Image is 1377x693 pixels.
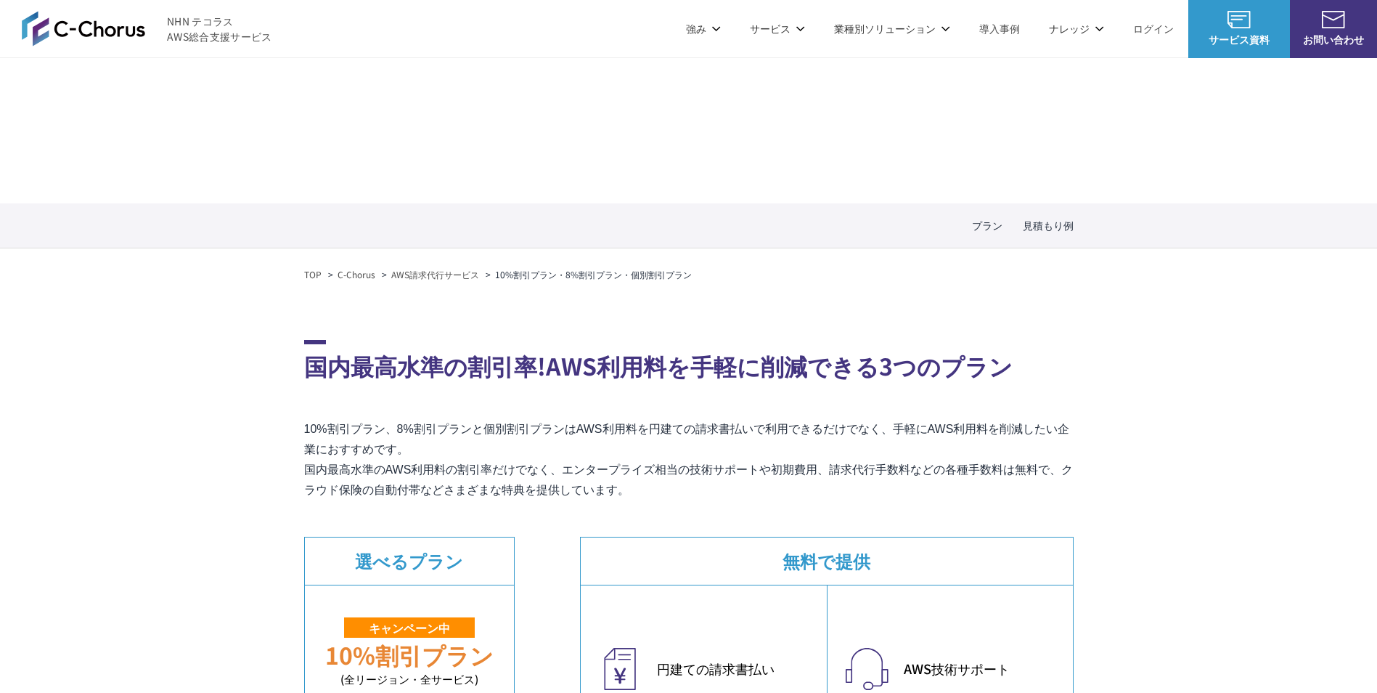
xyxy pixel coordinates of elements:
[22,11,145,46] img: AWS総合支援サービス C-Chorus
[1133,21,1174,36] a: ログイン
[344,617,475,638] span: キャンペーン中
[390,93,988,131] span: AWS請求代行サービス
[979,21,1020,36] a: 導入事例
[1049,21,1104,36] p: ナレッジ
[495,268,692,280] em: 10%割引プラン・8%割引プラン・個別割引プラン
[750,21,805,36] p: サービス
[325,638,494,671] em: 10%割引プラン
[1188,32,1290,47] span: サービス資料
[304,268,322,281] a: TOP
[338,268,375,281] a: C-Chorus
[391,268,479,281] a: AWS請求代行サービス
[904,659,1058,678] em: AWS技術サポート
[167,14,272,44] span: NHN テコラス AWS総合支援サービス
[304,419,1074,500] p: 10%割引プラン、8%割引プランと個別割引プランはAWS利用料を円建ての請求書払いで利用できるだけでなく、手軽にAWS利用料を削減したい企業におすすめです。 国内最高水準のAWS利用料の割引率だ...
[972,218,1002,233] a: プラン
[581,538,1073,585] dt: 無料で提供
[305,671,514,688] small: (全リージョン・全サービス)
[1023,218,1074,233] a: 見積もり例
[305,538,514,585] dt: 選べるプラン
[304,340,1074,383] h2: 国内最高水準の割引率!AWS利用料を手軽に削減できる3つのプラン
[390,131,988,169] span: 10%割引プラン・8%割引プラン ・個別割引プラン
[657,659,812,678] em: 円建ての請求書払い
[22,11,272,46] a: AWS総合支援サービス C-Chorus NHN テコラスAWS総合支援サービス
[1290,32,1377,47] span: お問い合わせ
[1322,11,1345,28] img: お問い合わせ
[686,21,721,36] p: 強み
[1227,11,1251,28] img: AWS総合支援サービス C-Chorus サービス資料
[834,21,950,36] p: 業種別ソリューション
